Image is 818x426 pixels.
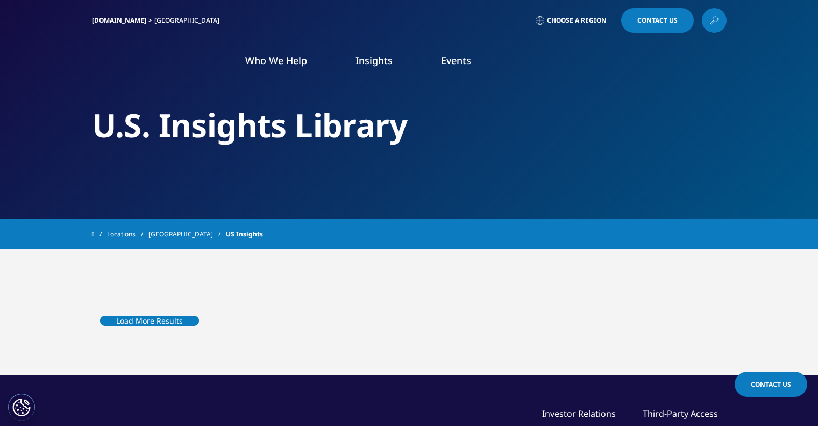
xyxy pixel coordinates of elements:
a: [GEOGRAPHIC_DATA] [148,225,226,244]
nav: Primary [182,38,727,88]
a: Third-Party Access [643,408,718,420]
span: Contact Us [751,380,791,389]
button: Cookie 設定 [8,394,35,421]
div: [GEOGRAPHIC_DATA] [154,16,224,25]
a: Contact Us [621,8,694,33]
a: Events [441,54,471,67]
a: Load More Results [100,308,199,334]
span: Choose a Region [547,16,607,25]
span: Contact Us [637,17,678,24]
a: Investor Relations [542,408,616,420]
a: [DOMAIN_NAME] [92,16,146,25]
a: Locations [107,225,148,244]
span: US Insights [226,225,263,244]
a: Contact Us [735,372,807,397]
h2: U.S. Insights Library [92,105,727,145]
a: Insights [355,54,393,67]
a: Who We Help [245,54,307,67]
